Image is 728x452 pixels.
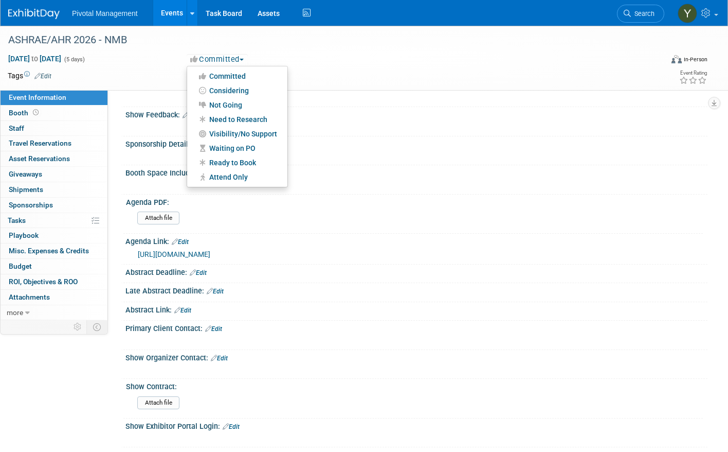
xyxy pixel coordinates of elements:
div: Show Organizer Contact: [125,350,707,363]
a: Committed [187,69,287,83]
a: Asset Reservations [1,151,107,166]
a: Edit [34,73,51,80]
a: more [1,305,107,320]
span: Tasks [8,216,26,224]
div: Abstract Link: [125,302,707,316]
span: Budget [9,262,32,270]
a: Attend Only [187,170,287,184]
td: Toggle Event Tabs [87,320,108,334]
a: Edit [174,307,191,314]
a: Edit [183,112,199,119]
span: more [7,308,23,317]
img: ExhibitDay [8,9,60,19]
a: [URL][DOMAIN_NAME] [138,250,210,258]
span: Playbook [9,231,39,239]
div: ASHRAE/AHR 2026 - NMB [5,31,648,49]
td: Tags [8,71,51,81]
span: Booth [9,109,41,117]
a: Not Going [187,98,287,112]
span: Giveaways [9,170,42,178]
span: ROI, Objectives & ROO [9,277,78,286]
img: Format-Inperson.png [671,55,682,63]
a: Misc. Expenses & Credits [1,244,107,258]
span: Asset Reservations [9,154,70,163]
a: Event Information [1,90,107,105]
a: Travel Reservations [1,136,107,151]
a: Booth [1,106,107,120]
div: Booth Space Includes the Following:: [125,165,707,179]
a: Edit [207,288,224,295]
a: Budget [1,259,107,274]
button: Committed [187,54,248,65]
span: Search [631,10,654,18]
a: Shipments [1,182,107,197]
div: Show Exhibitor Portal Login: [125,419,707,432]
a: Visibility/No Support [187,127,287,141]
div: Event Format [604,54,707,69]
span: Sponsorships [9,201,53,209]
span: [DATE] [DATE] [8,54,62,63]
a: Ready to Book [187,155,287,170]
a: Sponsorships [1,198,107,213]
div: Sponsorship Details: [125,136,707,150]
a: Edit [205,325,222,333]
a: Edit [172,238,189,246]
div: Abstract Deadline: [125,265,707,278]
div: Late Abstract Deadline: [125,283,707,297]
a: Need to Research [187,112,287,127]
a: ROI, Objectives & ROO [1,274,107,289]
span: Pivotal Management [72,9,138,18]
a: Tasks [1,213,107,228]
td: Personalize Event Tab Strip [69,320,87,334]
div: Primary Client Contact: [125,321,707,334]
a: Edit [223,423,240,430]
a: Edit [190,269,207,276]
a: Edit [211,355,228,362]
a: Waiting on PO [187,141,287,155]
span: Attachments [9,293,50,301]
div: Event Rating [679,71,707,76]
a: Attachments [1,290,107,305]
div: In-Person [683,56,707,63]
div: Show Contract: [126,379,703,392]
a: Giveaways [1,167,107,182]
span: Shipments [9,185,43,194]
span: to [30,55,40,63]
span: Staff [9,124,24,132]
div: Show Feedback: [125,107,707,120]
a: Playbook [1,228,107,243]
span: Booth not reserved yet [31,109,41,116]
div: Agenda Link: [125,234,707,247]
div: Agenda PDF: [126,195,703,207]
span: (5 days) [63,56,85,63]
a: Search [617,5,664,23]
img: Yen Wolf [678,4,697,23]
a: Staff [1,121,107,136]
span: Event Information [9,93,66,101]
span: Misc. Expenses & Credits [9,247,89,255]
span: Travel Reservations [9,139,71,147]
a: Considering [187,83,287,98]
